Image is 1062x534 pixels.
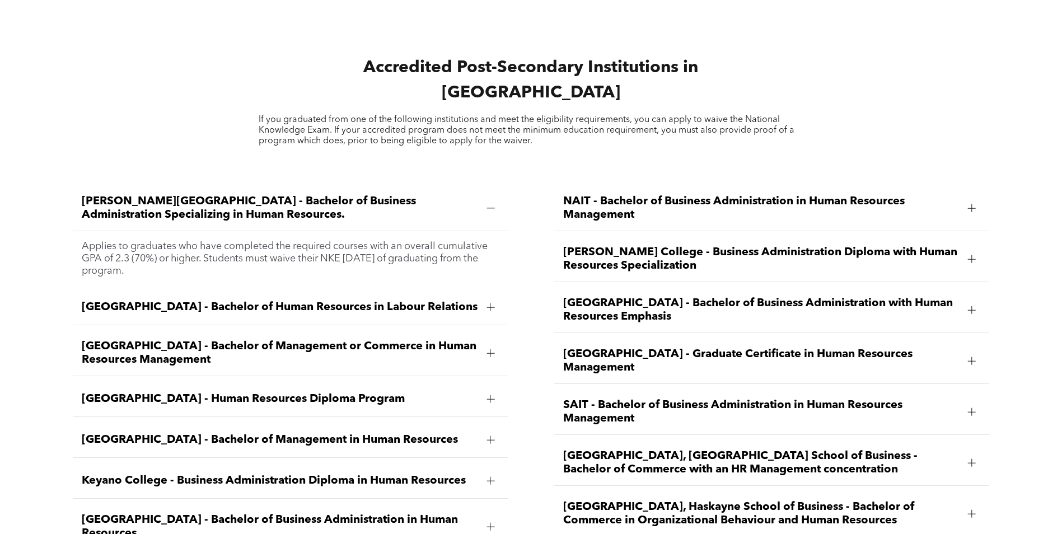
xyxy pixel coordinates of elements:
span: [PERSON_NAME] College - Business Administration Diploma with Human Resources Specialization [563,246,960,273]
span: If you graduated from one of the following institutions and meet the eligibility requirements, yo... [259,115,794,146]
span: Accredited Post-Secondary Institutions in [GEOGRAPHIC_DATA] [363,59,698,101]
p: Applies to graduates who have completed the required courses with an overall cumulative GPA of 2.... [82,240,499,277]
span: [PERSON_NAME][GEOGRAPHIC_DATA] - Bachelor of Business Administration Specializing in Human Resour... [82,195,478,222]
span: [GEOGRAPHIC_DATA] - Bachelor of Management or Commerce in Human Resources Management [82,340,478,367]
span: [GEOGRAPHIC_DATA] - Bachelor of Management in Human Resources [82,433,478,447]
span: [GEOGRAPHIC_DATA] - Bachelor of Business Administration with Human Resources Emphasis [563,297,960,324]
span: SAIT - Bachelor of Business Administration in Human Resources Management [563,399,960,425]
span: [GEOGRAPHIC_DATA], Haskayne School of Business - Bachelor of Commerce in Organizational Behaviour... [563,500,960,527]
span: [GEOGRAPHIC_DATA] - Human Resources Diploma Program [82,392,478,406]
span: [GEOGRAPHIC_DATA] - Graduate Certificate in Human Resources Management [563,348,960,374]
span: [GEOGRAPHIC_DATA] - Bachelor of Human Resources in Labour Relations [82,301,478,314]
span: [GEOGRAPHIC_DATA], [GEOGRAPHIC_DATA] School of Business - Bachelor of Commerce with an HR Managem... [563,449,960,476]
span: Keyano College - Business Administration Diploma in Human Resources [82,474,478,488]
span: NAIT - Bachelor of Business Administration in Human Resources Management [563,195,960,222]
